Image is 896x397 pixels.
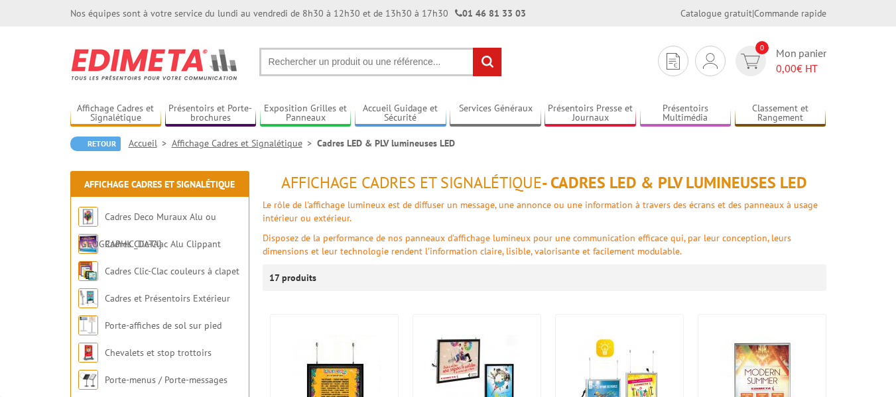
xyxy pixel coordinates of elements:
img: Porte-menus / Porte-messages [78,370,98,390]
strong: 01 46 81 33 03 [455,7,526,19]
a: Cadres et Présentoirs Extérieur [105,292,230,304]
font: Le rôle de l'affichage lumineux est de diffuser un message, une annonce ou une information à trav... [263,199,818,224]
div: Nos équipes sont à votre service du lundi au vendredi de 8h30 à 12h30 et de 13h30 à 17h30 [70,7,526,20]
li: Cadres LED & PLV lumineuses LED [317,137,455,150]
span: 0,00 [776,62,797,75]
a: Porte-affiches de sol sur pied [105,319,222,331]
a: Commande rapide [754,7,826,19]
a: Catalogue gratuit [680,7,752,19]
a: Cadres Clic-Clac Alu Clippant [105,238,221,250]
a: Porte-menus / Porte-messages [105,374,227,386]
a: Classement et Rangement [735,103,826,125]
img: devis rapide [741,54,760,69]
a: Affichage Cadres et Signalétique [70,103,162,125]
span: € HT [776,61,826,76]
a: Retour [70,137,121,151]
a: Affichage Cadres et Signalétique [172,137,317,149]
span: Mon panier [776,46,826,76]
a: Présentoirs Multimédia [640,103,732,125]
a: Cadres Clic-Clac couleurs à clapet [105,265,239,277]
a: Présentoirs Presse et Journaux [544,103,636,125]
a: Accueil Guidage et Sécurité [355,103,446,125]
span: Affichage Cadres et Signalétique [281,172,542,193]
a: Services Généraux [450,103,541,125]
div: | [680,7,826,20]
input: Rechercher un produit ou une référence... [259,48,502,76]
font: Disposez de la performance de nos panneaux d'affichage lumineux pour une communication efficace q... [263,232,791,257]
a: Présentoirs et Porte-brochures [165,103,257,125]
img: devis rapide [703,53,718,69]
a: devis rapide 0 Mon panier 0,00€ HT [732,46,826,76]
img: Cadres Deco Muraux Alu ou Bois [78,207,98,227]
img: Cadres Clic-Clac couleurs à clapet [78,261,98,281]
span: 0 [755,41,769,54]
input: rechercher [473,48,501,76]
img: Edimeta [70,40,239,89]
img: Cadres et Présentoirs Extérieur [78,288,98,308]
img: Porte-affiches de sol sur pied [78,315,98,335]
img: Chevalets et stop trottoirs [78,343,98,363]
a: Accueil [129,137,172,149]
h1: - Cadres LED & PLV lumineuses LED [263,174,826,192]
a: Cadres Deco Muraux Alu ou [GEOGRAPHIC_DATA] [78,211,216,250]
p: 17 produits [269,264,319,291]
img: devis rapide [667,53,680,70]
a: Chevalets et stop trottoirs [105,347,212,359]
a: Exposition Grilles et Panneaux [260,103,352,125]
a: Affichage Cadres et Signalétique [84,178,235,190]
